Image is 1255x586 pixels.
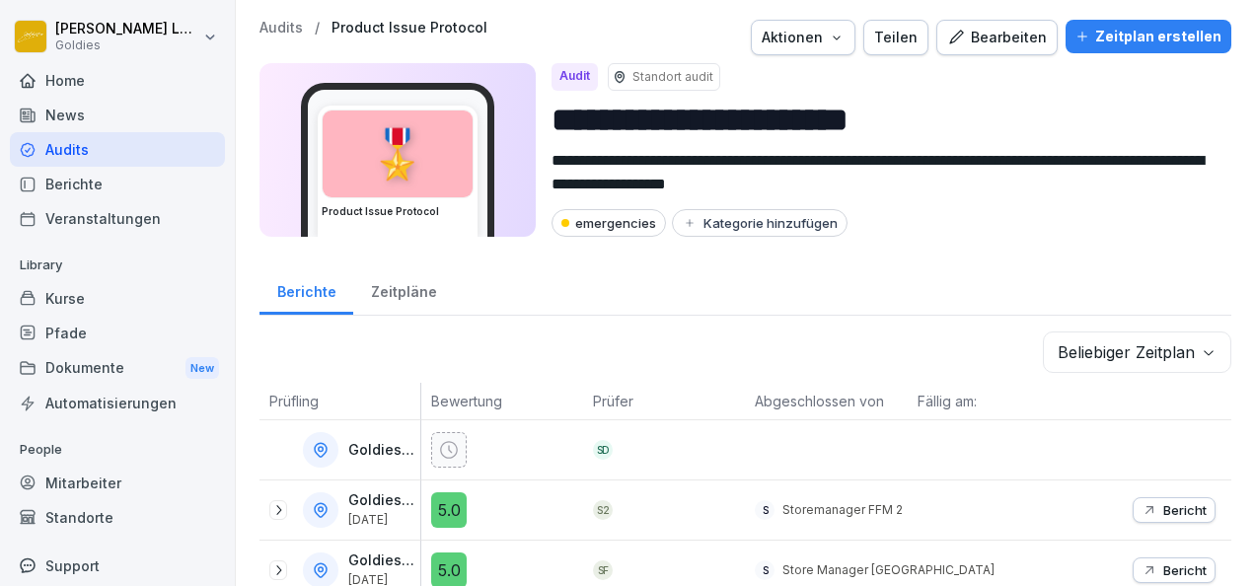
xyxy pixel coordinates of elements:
button: Bericht [1133,497,1216,523]
p: Bewertung [431,391,573,411]
p: [PERSON_NAME] Loska [55,21,199,37]
div: Support [10,549,225,583]
p: Store Manager [GEOGRAPHIC_DATA] [782,561,995,579]
button: Bericht [1133,557,1216,583]
button: Aktionen [751,20,855,55]
a: Automatisierungen [10,386,225,420]
p: Goldies [GEOGRAPHIC_DATA] [348,442,416,459]
p: Prüfling [269,391,410,411]
a: Audits [259,20,303,37]
button: Teilen [863,20,928,55]
button: Zeitplan erstellen [1066,20,1231,53]
div: SD [593,440,613,460]
div: Audit [552,63,598,91]
div: S2 [593,500,613,520]
p: Library [10,250,225,281]
p: Goldies FFM 2 [348,492,416,509]
p: Bericht [1163,562,1207,578]
th: Fällig am: [908,383,1070,420]
a: Pfade [10,316,225,350]
a: Berichte [10,167,225,201]
p: Abgeschlossen von [755,391,897,411]
a: News [10,98,225,132]
a: Zeitpläne [353,264,454,315]
div: S [755,500,775,520]
a: Veranstaltungen [10,201,225,236]
p: Goldies [GEOGRAPHIC_DATA] [348,552,416,569]
button: Kategorie hinzufügen [672,209,848,237]
a: DokumenteNew [10,350,225,387]
p: People [10,434,225,466]
div: emergencies [552,209,666,237]
a: Berichte [259,264,353,315]
a: Home [10,63,225,98]
div: 5.0 [431,492,467,528]
div: 🎖️ [323,110,473,197]
p: Storemanager FFM 2 [782,501,903,519]
div: New [185,357,219,380]
a: Kurse [10,281,225,316]
a: Audits [10,132,225,167]
div: Zeitplan erstellen [1075,26,1221,47]
div: Aktionen [762,27,845,48]
a: Product Issue Protocol [332,20,487,37]
div: Teilen [874,27,918,48]
p: Goldies [55,38,199,52]
button: Bearbeiten [936,20,1058,55]
div: Dokumente [10,350,225,387]
p: Bericht [1163,502,1207,518]
p: Standort audit [632,68,713,86]
p: [DATE] [348,513,416,527]
div: Bearbeiten [947,27,1047,48]
div: Kategorie hinzufügen [682,215,838,231]
a: Standorte [10,500,225,535]
a: Mitarbeiter [10,466,225,500]
div: SF [593,560,613,580]
h3: Product Issue Protocol [322,204,474,219]
p: / [315,20,320,37]
div: S [755,560,775,580]
th: Prüfer [583,383,745,420]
